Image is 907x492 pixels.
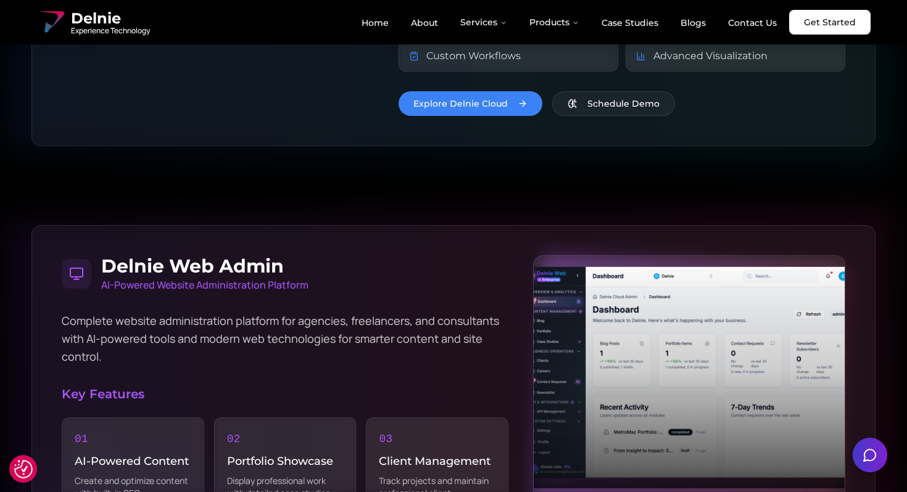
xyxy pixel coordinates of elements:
p: AI-Powered Website Administration Platform [101,277,309,292]
button: Open chat [853,438,887,472]
img: Delnie Logo [36,7,66,37]
button: Explore Delnie Cloud [399,91,542,116]
span: 0 2 [227,430,344,448]
a: About [401,12,448,33]
nav: Main [352,10,787,35]
button: Products [520,10,589,35]
p: Complete website administration platform for agencies, freelancers, and consultants with AI-power... [62,312,508,366]
h6: AI-Powered Content [75,453,191,470]
a: Contact Us [718,12,787,33]
span: Delnie [71,9,150,28]
a: Blogs [671,12,716,33]
span: Custom Workflows [426,49,521,64]
a: Home [352,12,399,33]
h6: Portfolio Showcase [227,453,344,470]
a: Case Studies [592,12,668,33]
img: Revisit consent button [14,460,33,478]
button: Cookie Settings [14,460,33,478]
a: Get Started [789,10,871,35]
button: Schedule Demo [552,91,675,116]
span: Advanced Visualization [653,49,768,64]
span: 0 1 [75,430,191,448]
span: Experience Technology [71,26,150,36]
h4: Delnie Web Admin [101,255,309,277]
span: 0 3 [379,430,495,448]
h6: Client Management [379,453,495,470]
button: Services [450,10,517,35]
h5: Key Features [62,385,508,403]
a: Delnie Logo Full [36,7,150,37]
